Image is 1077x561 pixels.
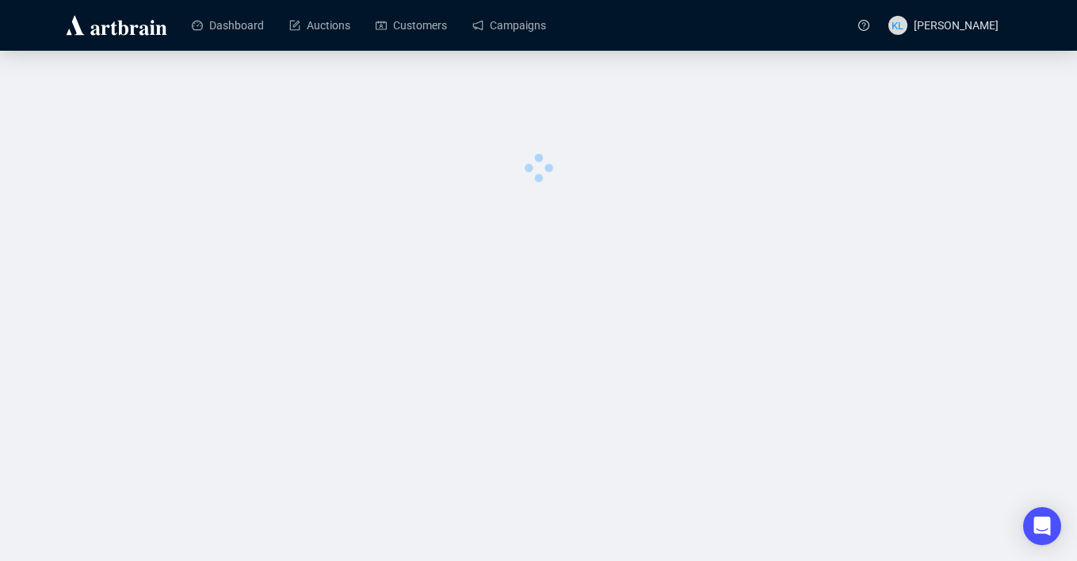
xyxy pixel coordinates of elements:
[472,5,546,46] a: Campaigns
[892,17,904,33] span: KL
[914,19,999,32] span: [PERSON_NAME]
[192,5,264,46] a: Dashboard
[63,13,170,38] img: logo
[1023,507,1061,545] div: Open Intercom Messenger
[858,20,869,31] span: question-circle
[376,5,447,46] a: Customers
[289,5,350,46] a: Auctions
